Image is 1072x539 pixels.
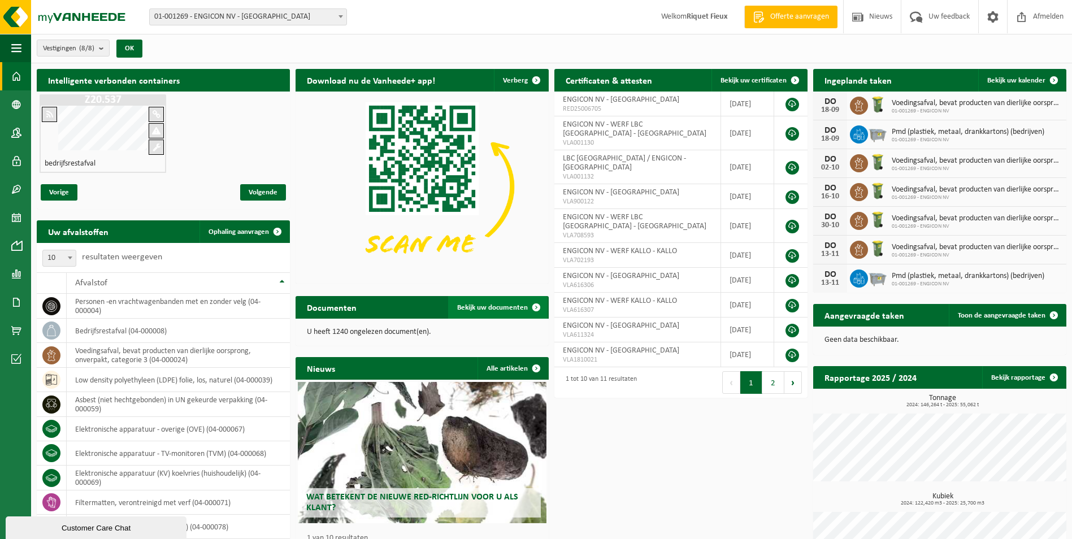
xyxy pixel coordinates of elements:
span: ENGICON NV - WERF LBC [GEOGRAPHIC_DATA] - [GEOGRAPHIC_DATA] [563,213,706,231]
img: WB-0140-HPE-GN-50 [868,239,887,258]
span: Bekijk uw documenten [457,304,528,311]
span: LBC [GEOGRAPHIC_DATA] / ENGICON - [GEOGRAPHIC_DATA] [563,154,686,172]
span: Voedingsafval, bevat producten van dierlijke oorsprong, onverpakt, categorie 3 [892,243,1061,252]
span: Voedingsafval, bevat producten van dierlijke oorsprong, onverpakt, categorie 3 [892,157,1061,166]
span: 2024: 122,420 m3 - 2025: 25,700 m3 [819,501,1066,506]
span: Ophaling aanvragen [209,228,269,236]
span: ENGICON NV - WERF KALLO - KALLO [563,247,677,255]
td: low density polyethyleen (LDPE) folie, los, naturel (04-000039) [67,368,290,392]
div: 02-10 [819,164,841,172]
td: [DATE] [721,184,774,209]
span: 10 [42,250,76,267]
td: [DATE] [721,150,774,184]
td: [DATE] [721,209,774,243]
a: Bekijk uw documenten [448,296,548,319]
a: Ophaling aanvragen [199,220,289,243]
span: VLA611324 [563,331,712,340]
span: Voedingsafval, bevat producten van dierlijke oorsprong, onverpakt, categorie 3 [892,99,1061,108]
div: 1 tot 10 van 11 resultaten [560,370,637,395]
span: VLA900122 [563,197,712,206]
h3: Tonnage [819,394,1066,408]
span: Bekijk uw certificaten [721,77,787,84]
div: DO [819,270,841,279]
span: 01-001269 - ENGICON NV [892,281,1044,288]
h2: Certificaten & attesten [554,69,663,91]
p: U heeft 1240 ongelezen document(en). [307,328,537,336]
td: [DATE] [721,342,774,367]
h2: Uw afvalstoffen [37,220,120,242]
a: Offerte aanvragen [744,6,837,28]
div: DO [819,126,841,135]
span: ENGICON NV - [GEOGRAPHIC_DATA] [563,188,679,197]
span: ENGICON NV - [GEOGRAPHIC_DATA] [563,272,679,280]
span: 01-001269 - ENGICON NV - HARELBEKE [150,9,346,25]
span: Afvalstof [75,279,107,288]
td: [DATE] [721,243,774,268]
h2: Rapportage 2025 / 2024 [813,366,928,388]
td: asbest (niet hechtgebonden) in UN gekeurde verpakking (04-000059) [67,392,290,417]
span: Wat betekent de nieuwe RED-richtlijn voor u als klant? [306,493,518,512]
td: [DATE] [721,293,774,318]
img: WB-0140-HPE-GN-50 [868,153,887,172]
span: 01-001269 - ENGICON NV - HARELBEKE [149,8,347,25]
span: VLA001132 [563,172,712,181]
span: VLA616307 [563,306,712,315]
a: Bekijk uw kalender [978,69,1065,92]
td: filtermatten, verontreinigd met verf (04-000071) [67,490,290,515]
span: Vestigingen [43,40,94,57]
div: 18-09 [819,106,841,114]
button: Verberg [494,69,548,92]
span: VLA001130 [563,138,712,147]
td: elektronische apparatuur - TV-monitoren (TVM) (04-000068) [67,441,290,466]
span: ENGICON NV - [GEOGRAPHIC_DATA] [563,346,679,355]
h1: Z20.537 [42,94,163,106]
h2: Aangevraagde taken [813,304,915,326]
td: elektronische apparatuur (KV) koelvries (huishoudelijk) (04-000069) [67,466,290,490]
h3: Kubiek [819,493,1066,506]
span: VLA616306 [563,281,712,290]
td: [DATE] [721,92,774,116]
a: Bekijk uw certificaten [711,69,806,92]
div: DO [819,97,841,106]
td: voedingsafval, bevat producten van dierlijke oorsprong, onverpakt, categorie 3 (04-000024) [67,343,290,368]
td: personen -en vrachtwagenbanden met en zonder velg (04-000004) [67,294,290,319]
td: [DATE] [721,318,774,342]
span: Offerte aanvragen [767,11,832,23]
span: VLA702193 [563,256,712,265]
span: ENGICON NV - [GEOGRAPHIC_DATA] [563,95,679,104]
span: ENGICON NV - WERF LBC [GEOGRAPHIC_DATA] - [GEOGRAPHIC_DATA] [563,120,706,138]
img: WB-0140-HPE-GN-50 [868,210,887,229]
h2: Intelligente verbonden containers [37,69,290,91]
span: 01-001269 - ENGICON NV [892,194,1061,201]
img: WB-2500-GAL-GY-01 [868,268,887,287]
iframe: chat widget [6,514,189,539]
div: DO [819,241,841,250]
span: ENGICON NV - [GEOGRAPHIC_DATA] [563,321,679,330]
button: OK [116,40,142,58]
span: ENGICON NV - WERF KALLO - KALLO [563,297,677,305]
a: Alle artikelen [478,357,548,380]
img: WB-0140-HPE-GN-50 [868,95,887,114]
span: Bekijk uw kalender [987,77,1045,84]
div: 18-09 [819,135,841,143]
img: Download de VHEPlus App [296,92,549,281]
h2: Nieuws [296,357,346,379]
img: WB-2500-GAL-GY-01 [868,124,887,143]
p: Geen data beschikbaar. [824,336,1055,344]
a: Bekijk rapportage [982,366,1065,389]
td: [DATE] [721,116,774,150]
button: Previous [722,371,740,394]
span: 01-001269 - ENGICON NV [892,223,1061,230]
div: 13-11 [819,279,841,287]
td: bedrijfsrestafval (04-000008) [67,319,290,343]
span: Toon de aangevraagde taken [958,312,1045,319]
td: [DATE] [721,268,774,293]
span: 01-001269 - ENGICON NV [892,108,1061,115]
span: Volgende [240,184,286,201]
span: Pmd (plastiek, metaal, drankkartons) (bedrijven) [892,128,1044,137]
div: 30-10 [819,221,841,229]
span: 01-001269 - ENGICON NV [892,252,1061,259]
span: 01-001269 - ENGICON NV [892,137,1044,144]
div: 13-11 [819,250,841,258]
label: resultaten weergeven [82,253,162,262]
